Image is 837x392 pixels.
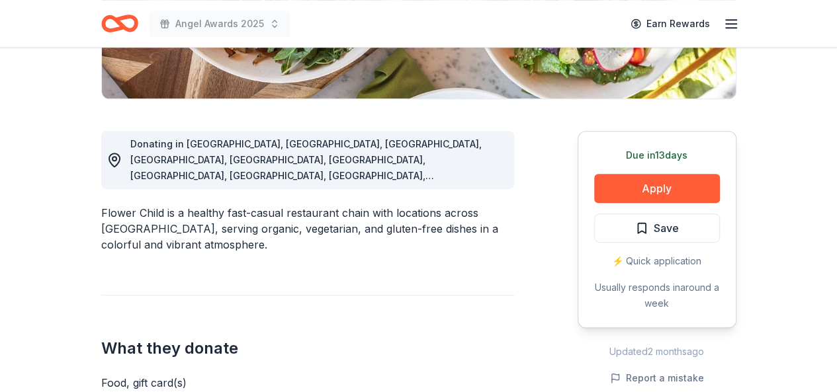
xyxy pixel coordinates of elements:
button: Angel Awards 2025 [149,11,290,37]
button: Report a mistake [610,370,704,386]
div: Usually responds in around a week [594,280,720,311]
div: Food, gift card(s) [101,375,514,391]
div: Flower Child is a healthy fast-casual restaurant chain with locations across [GEOGRAPHIC_DATA], s... [101,205,514,253]
span: Save [654,219,679,237]
span: Angel Awards 2025 [175,16,264,32]
a: Home [101,8,138,39]
span: Donating in [GEOGRAPHIC_DATA], [GEOGRAPHIC_DATA], [GEOGRAPHIC_DATA], [GEOGRAPHIC_DATA], [GEOGRAPH... [130,138,482,197]
h2: What they donate [101,338,514,359]
button: Save [594,214,720,243]
div: Updated 2 months ago [578,344,736,360]
button: Apply [594,174,720,203]
a: Earn Rewards [623,12,718,36]
div: Due in 13 days [594,147,720,163]
div: ⚡️ Quick application [594,253,720,269]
